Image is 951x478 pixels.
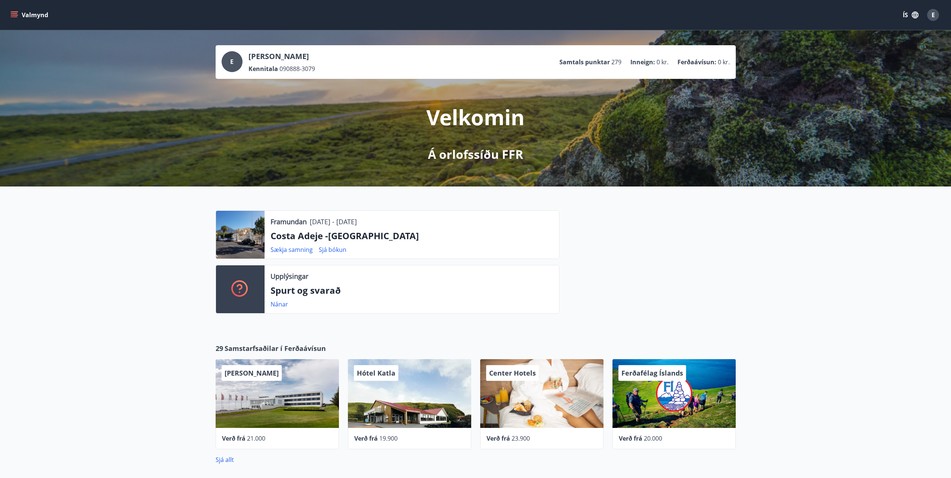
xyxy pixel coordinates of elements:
span: Verð frá [354,434,378,442]
span: Verð frá [222,434,246,442]
button: ÍS [899,8,923,22]
p: Samtals punktar [559,58,610,66]
p: Kennitala [248,65,278,73]
p: [PERSON_NAME] [248,51,315,62]
span: 090888-3079 [280,65,315,73]
span: Hótel Katla [357,368,395,377]
p: Upplýsingar [271,271,308,281]
p: Costa Adeje -[GEOGRAPHIC_DATA] [271,229,553,242]
p: Velkomin [426,103,525,131]
button: menu [9,8,51,22]
a: Sækja samning [271,246,313,254]
span: 20.000 [644,434,662,442]
span: 19.900 [379,434,398,442]
a: Sjá allt [216,456,234,464]
span: E [230,58,234,66]
span: 279 [611,58,621,66]
span: 21.000 [247,434,265,442]
span: E [932,11,935,19]
p: Ferðaávísun : [677,58,716,66]
span: 0 kr. [718,58,730,66]
span: Ferðafélag Íslands [621,368,683,377]
p: Á orlofssíðu FFR [428,146,523,163]
button: E [924,6,942,24]
a: Sjá bókun [319,246,346,254]
p: Framundan [271,217,307,226]
span: [PERSON_NAME] [225,368,279,377]
span: Center Hotels [489,368,536,377]
span: 0 kr. [657,58,669,66]
p: Inneign : [630,58,655,66]
span: Verð frá [487,434,510,442]
span: Verð frá [619,434,642,442]
a: Nánar [271,300,288,308]
span: 29 [216,343,223,353]
span: 23.900 [512,434,530,442]
p: [DATE] - [DATE] [310,217,357,226]
p: Spurt og svarað [271,284,553,297]
span: Samstarfsaðilar í Ferðaávísun [225,343,326,353]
